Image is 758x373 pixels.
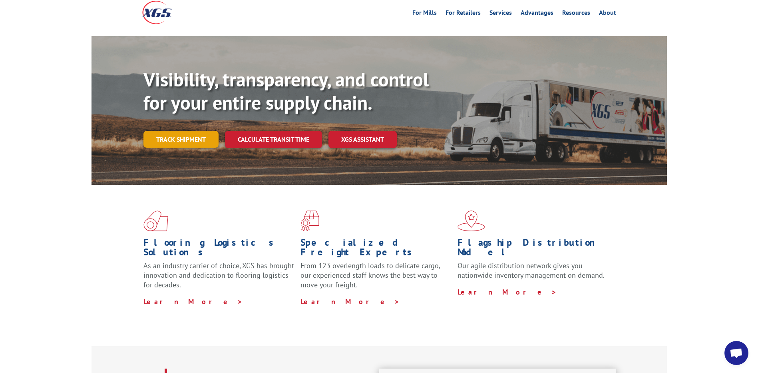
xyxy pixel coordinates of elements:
[489,10,512,18] a: Services
[328,131,397,148] a: XGS ASSISTANT
[143,131,219,148] a: Track shipment
[458,238,609,261] h1: Flagship Distribution Model
[143,67,429,115] b: Visibility, transparency, and control for your entire supply chain.
[300,211,319,231] img: xgs-icon-focused-on-flooring-red
[521,10,553,18] a: Advantages
[458,261,605,280] span: Our agile distribution network gives you nationwide inventory management on demand.
[458,211,485,231] img: xgs-icon-flagship-distribution-model-red
[412,10,437,18] a: For Mills
[143,297,243,306] a: Learn More >
[143,238,294,261] h1: Flooring Logistics Solutions
[446,10,481,18] a: For Retailers
[599,10,616,18] a: About
[562,10,590,18] a: Resources
[724,341,748,365] a: Open chat
[300,261,452,297] p: From 123 overlength loads to delicate cargo, our experienced staff knows the best way to move you...
[143,211,168,231] img: xgs-icon-total-supply-chain-intelligence-red
[300,297,400,306] a: Learn More >
[458,287,557,297] a: Learn More >
[300,238,452,261] h1: Specialized Freight Experts
[225,131,322,148] a: Calculate transit time
[143,261,294,289] span: As an industry carrier of choice, XGS has brought innovation and dedication to flooring logistics...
